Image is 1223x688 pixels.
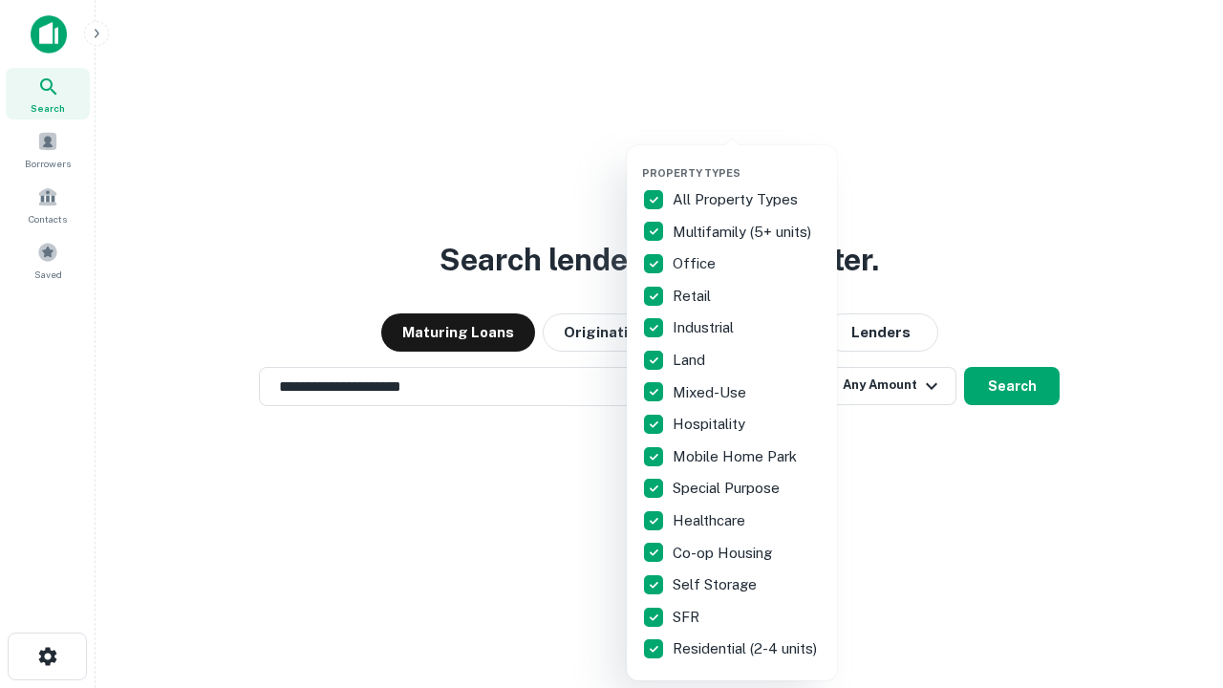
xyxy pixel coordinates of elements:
p: Self Storage [673,573,761,596]
p: Office [673,252,719,275]
span: Property Types [642,167,740,179]
p: SFR [673,606,703,629]
p: Land [673,349,709,372]
p: Co-op Housing [673,542,776,565]
p: Multifamily (5+ units) [673,221,815,244]
p: All Property Types [673,188,802,211]
p: Residential (2-4 units) [673,637,821,660]
p: Hospitality [673,413,749,436]
p: Mobile Home Park [673,445,801,468]
p: Industrial [673,316,738,339]
p: Healthcare [673,509,749,532]
iframe: Chat Widget [1127,535,1223,627]
p: Mixed-Use [673,381,750,404]
p: Special Purpose [673,477,783,500]
p: Retail [673,285,715,308]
